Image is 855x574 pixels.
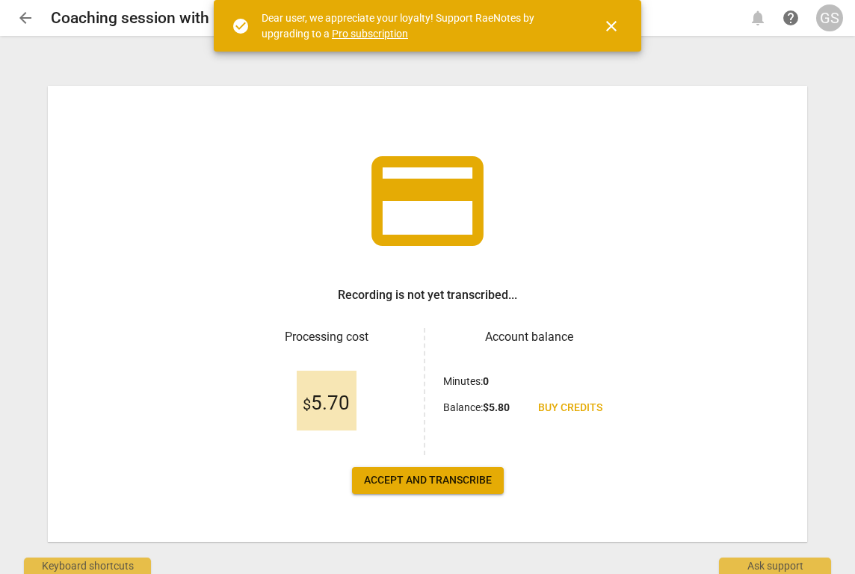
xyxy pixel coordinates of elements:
[602,17,620,35] span: close
[364,473,492,488] span: Accept and transcribe
[241,328,412,346] h3: Processing cost
[483,375,489,387] b: 0
[443,328,614,346] h3: Account balance
[816,4,843,31] button: GS
[303,395,311,413] span: $
[232,17,250,35] span: check_circle
[51,9,389,28] h2: Coaching session with [PERSON_NAME] -[DATE]
[332,28,408,40] a: Pro subscription
[483,401,510,413] b: $ 5.80
[16,9,34,27] span: arrow_back
[352,467,504,494] button: Accept and transcribe
[782,9,800,27] span: help
[24,558,151,574] div: Keyboard shortcuts
[262,10,575,41] div: Dear user, we appreciate your loyalty! Support RaeNotes by upgrading to a
[338,286,517,304] h3: Recording is not yet transcribed...
[593,8,629,44] button: Close
[538,401,602,416] span: Buy credits
[777,4,804,31] a: Help
[526,395,614,422] a: Buy credits
[443,374,489,389] p: Minutes :
[303,392,350,415] span: 5.70
[443,400,510,416] p: Balance :
[719,558,831,574] div: Ask support
[360,134,495,268] span: credit_card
